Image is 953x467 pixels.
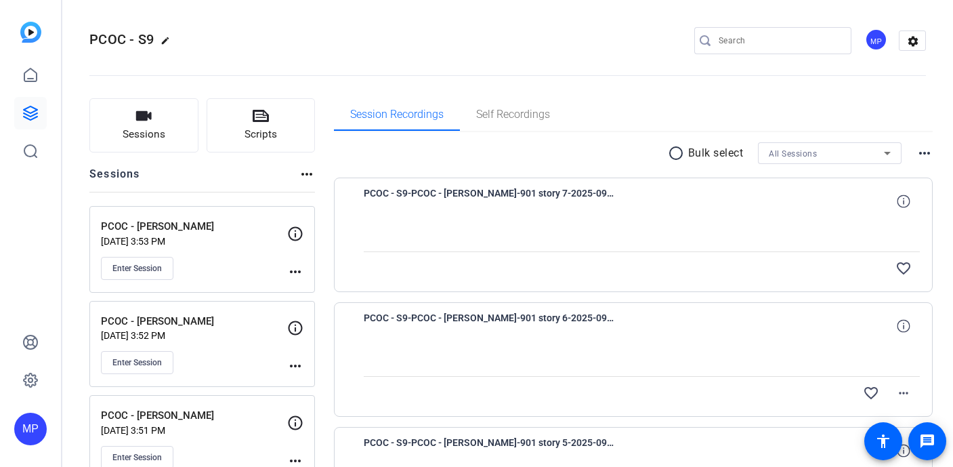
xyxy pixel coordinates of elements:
mat-icon: more_horiz [895,385,912,401]
span: PCOC - S9 [89,31,154,47]
span: PCOC - S9-PCOC - [PERSON_NAME]-901 story 7-2025-09-25-15-55-15-161-0 [364,185,614,218]
mat-icon: favorite_border [863,385,879,401]
span: PCOC - S9-PCOC - [PERSON_NAME]-901 story 6-2025-09-25-15-39-06-137-0 [364,310,614,342]
mat-icon: accessibility [875,433,891,449]
span: PCOC - S9-PCOC - [PERSON_NAME]-901 story 5-2025-09-25-15-22-59-848-0 [364,434,614,467]
mat-icon: edit [161,36,177,52]
mat-icon: message [919,433,935,449]
button: Sessions [89,98,198,153]
button: Enter Session [101,351,173,374]
span: Scripts [245,127,277,142]
input: Search [719,33,841,49]
p: PCOC - [PERSON_NAME] [101,219,287,235]
div: MP [14,413,47,445]
h2: Sessions [89,166,140,192]
span: Session Recordings [350,109,444,120]
img: blue-gradient.svg [20,22,41,43]
button: Scripts [207,98,316,153]
ngx-avatar: Meetinghouse Productions [865,28,889,52]
span: Sessions [123,127,165,142]
mat-icon: radio_button_unchecked [668,145,688,161]
span: Self Recordings [476,109,550,120]
span: Enter Session [112,357,162,368]
mat-icon: favorite_border [895,260,912,277]
mat-icon: more_horiz [287,264,303,280]
p: [DATE] 3:51 PM [101,425,287,436]
mat-icon: more_horiz [299,166,315,182]
p: PCOC - [PERSON_NAME] [101,408,287,424]
p: PCOC - [PERSON_NAME] [101,314,287,329]
mat-icon: more_horiz [916,145,933,161]
button: Enter Session [101,257,173,280]
span: Enter Session [112,452,162,463]
span: Enter Session [112,263,162,274]
div: MP [865,28,887,51]
p: Bulk select [688,145,744,161]
p: [DATE] 3:52 PM [101,330,287,341]
mat-icon: settings [899,31,927,52]
p: [DATE] 3:53 PM [101,236,287,247]
span: All Sessions [769,149,817,159]
mat-icon: more_horiz [287,358,303,374]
